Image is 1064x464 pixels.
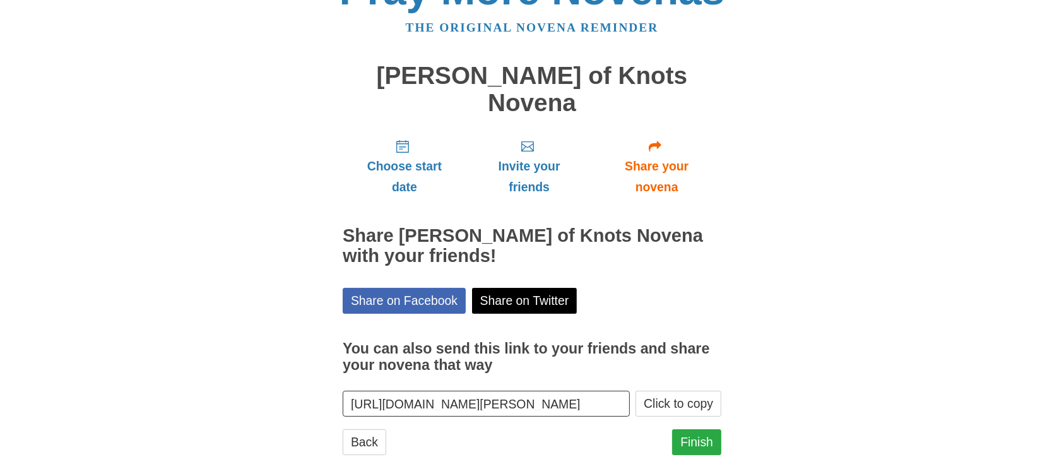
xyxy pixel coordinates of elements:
a: Back [343,429,386,455]
a: Invite your friends [466,129,592,204]
a: The original novena reminder [406,21,659,34]
h1: [PERSON_NAME] of Knots Novena [343,62,721,116]
h3: You can also send this link to your friends and share your novena that way [343,341,721,373]
span: Choose start date [355,156,454,198]
a: Share on Facebook [343,288,466,314]
a: Choose start date [343,129,466,204]
span: Invite your friends [479,156,579,198]
span: Share your novena [605,156,709,198]
h2: Share [PERSON_NAME] of Knots Novena with your friends! [343,226,721,266]
a: Finish [672,429,721,455]
a: Share on Twitter [472,288,577,314]
button: Click to copy [635,391,721,417]
a: Share your novena [592,129,721,204]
